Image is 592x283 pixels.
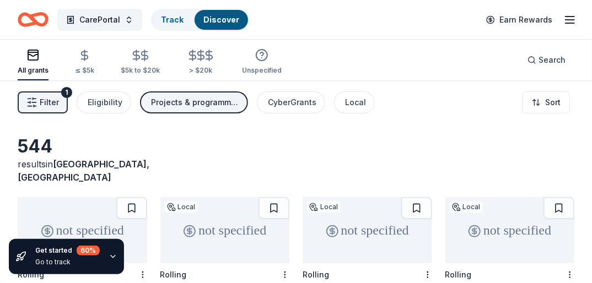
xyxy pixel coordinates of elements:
button: Local [334,91,375,113]
div: CyberGrants [268,96,316,109]
div: not specified [445,197,575,263]
div: Get started [35,246,100,255]
div: Rolling [445,270,472,279]
button: $5k to $20k [121,45,160,80]
span: [GEOGRAPHIC_DATA], [GEOGRAPHIC_DATA] [18,159,149,183]
div: 1 [61,87,72,98]
div: Local [450,202,483,213]
div: 60 % [77,246,100,255]
div: 544 [18,135,147,157]
div: Unspecified [242,66,282,75]
button: TrackDiscover [151,9,249,31]
div: Rolling [303,270,329,279]
div: not specified [18,197,147,263]
a: Track [161,15,184,24]
button: CyberGrants [257,91,325,113]
button: Eligibility [77,91,131,113]
button: Unspecified [242,44,282,80]
span: CarePortal [79,13,120,26]
div: Local [345,96,366,109]
span: Sort [545,96,561,109]
div: ≤ $5k [75,66,94,75]
a: Earn Rewards [480,10,559,30]
button: CarePortal [57,9,142,31]
div: Local [165,202,198,213]
button: Sort [523,91,570,113]
button: All grants [18,44,49,80]
span: in [18,159,149,183]
div: not specified [303,197,432,263]
button: Filter1 [18,91,68,113]
div: not specified [160,197,290,263]
div: Eligibility [88,96,122,109]
a: Discover [203,15,239,24]
div: Local [307,202,340,213]
button: > $20k [186,45,216,80]
span: Filter [40,96,59,109]
div: results [18,157,147,184]
div: $5k to $20k [121,66,160,75]
button: Search [519,49,574,71]
a: Home [18,7,49,32]
div: Go to track [35,258,100,266]
div: Projects & programming, General operations, Training and capacity building [151,96,239,109]
button: ≤ $5k [75,45,94,80]
div: > $20k [186,66,216,75]
div: All grants [18,66,49,75]
button: Projects & programming, General operations, Training and capacity building [140,91,248,113]
span: Search [539,53,566,67]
